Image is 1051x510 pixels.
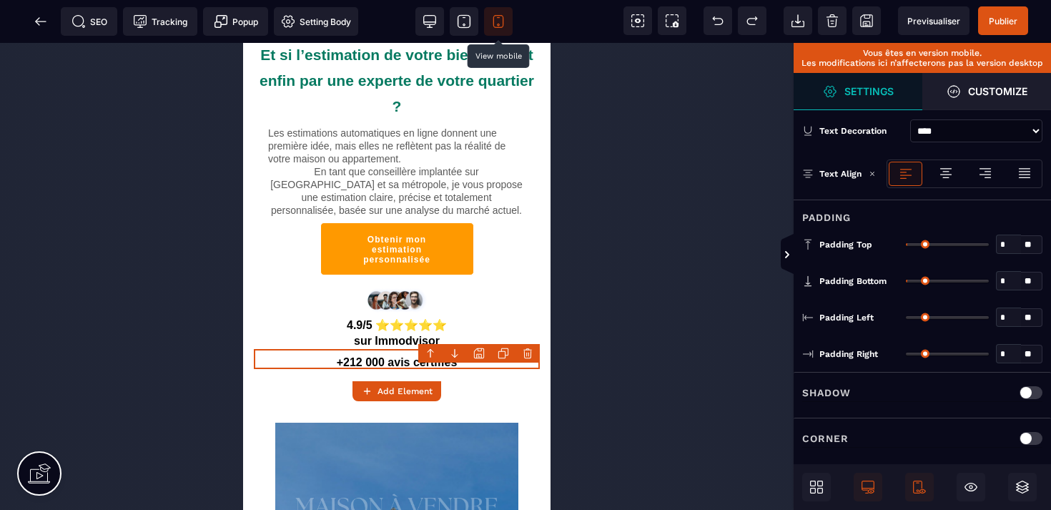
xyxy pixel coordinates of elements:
[819,275,887,287] span: Padding Bottom
[989,16,1017,26] span: Publier
[794,73,922,110] span: Settings
[25,84,282,122] div: Les estimations automatiques en ligne donnent une première idée, mais elles ne reflètent pas la r...
[71,14,107,29] span: SEO
[25,122,282,174] div: En tant que conseillère implantée sur [GEOGRAPHIC_DATA] et sa métropole, je vous propose une esti...
[214,14,258,29] span: Popup
[968,86,1027,97] strong: Customize
[801,48,1044,58] p: Vous êtes en version mobile.
[922,73,1051,110] span: Open Style Manager
[122,243,186,272] img: 7ce4f1d884bec3e3122cfe95a8df0004_rating.png
[801,58,1044,68] p: Les modifications ici n’affecterons pas la version desktop
[802,473,831,501] span: Open Blocks
[819,124,904,138] div: Text Decoration
[658,6,686,35] span: Screenshot
[907,16,960,26] span: Previsualiser
[352,381,441,401] button: Add Element
[819,239,872,250] span: Padding Top
[1008,473,1037,501] span: Open Layers
[819,312,874,323] span: Padding Left
[905,473,934,501] span: Mobile Only
[802,384,851,401] p: Shadow
[844,86,894,97] strong: Settings
[802,430,849,447] p: Corner
[133,14,187,29] span: Tracking
[794,200,1051,226] div: Padding
[957,473,985,501] span: Hide/Show Block
[869,170,876,177] img: loading
[854,473,882,501] span: Desktop Only
[819,348,878,360] span: Padding Right
[898,6,969,35] span: Preview
[77,180,231,232] button: Obtenir mon estimation personnalisée
[378,386,433,396] strong: Add Element
[623,6,652,35] span: View components
[281,14,351,29] span: Setting Body
[802,167,862,181] p: Text Align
